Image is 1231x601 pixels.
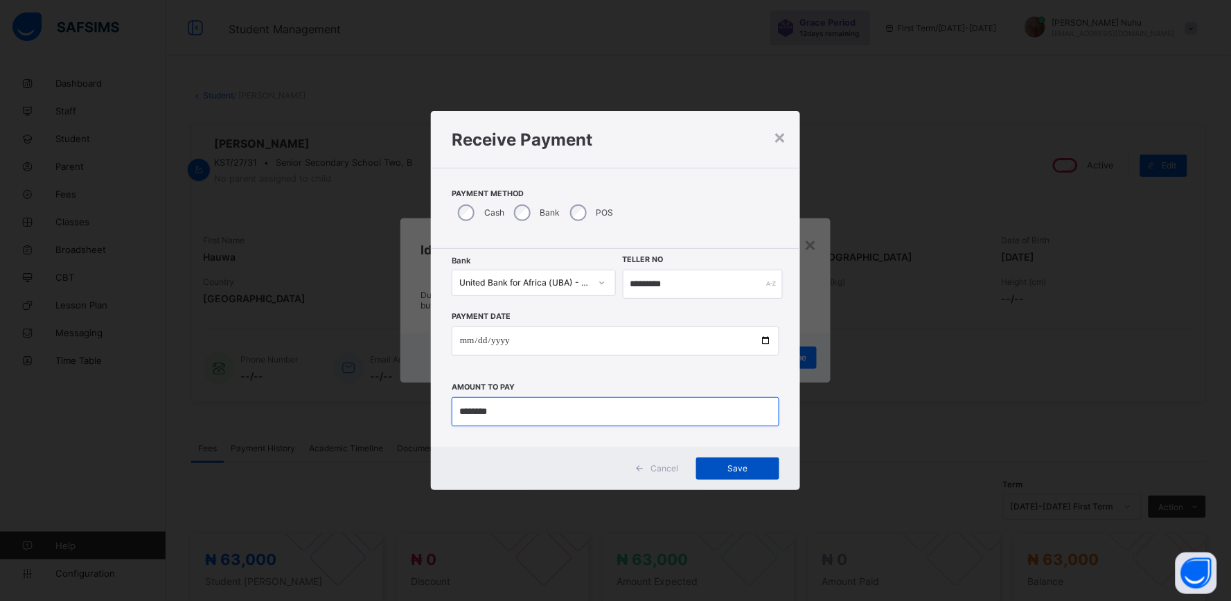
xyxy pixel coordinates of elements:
label: Teller No [623,255,664,264]
label: Amount to pay [452,383,515,392]
span: Cancel [650,463,678,473]
label: Bank [540,207,560,218]
button: Open asap [1176,552,1217,594]
span: Payment Method [452,189,779,198]
label: Cash [484,207,504,218]
h1: Receive Payment [452,130,779,150]
span: Bank [452,256,470,265]
label: POS [596,207,614,218]
span: Save [707,463,769,473]
label: Payment Date [452,312,511,321]
div: × [773,125,786,148]
div: United Bank for Africa (UBA) - [PERSON_NAME] Primary School Limited [459,277,590,288]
